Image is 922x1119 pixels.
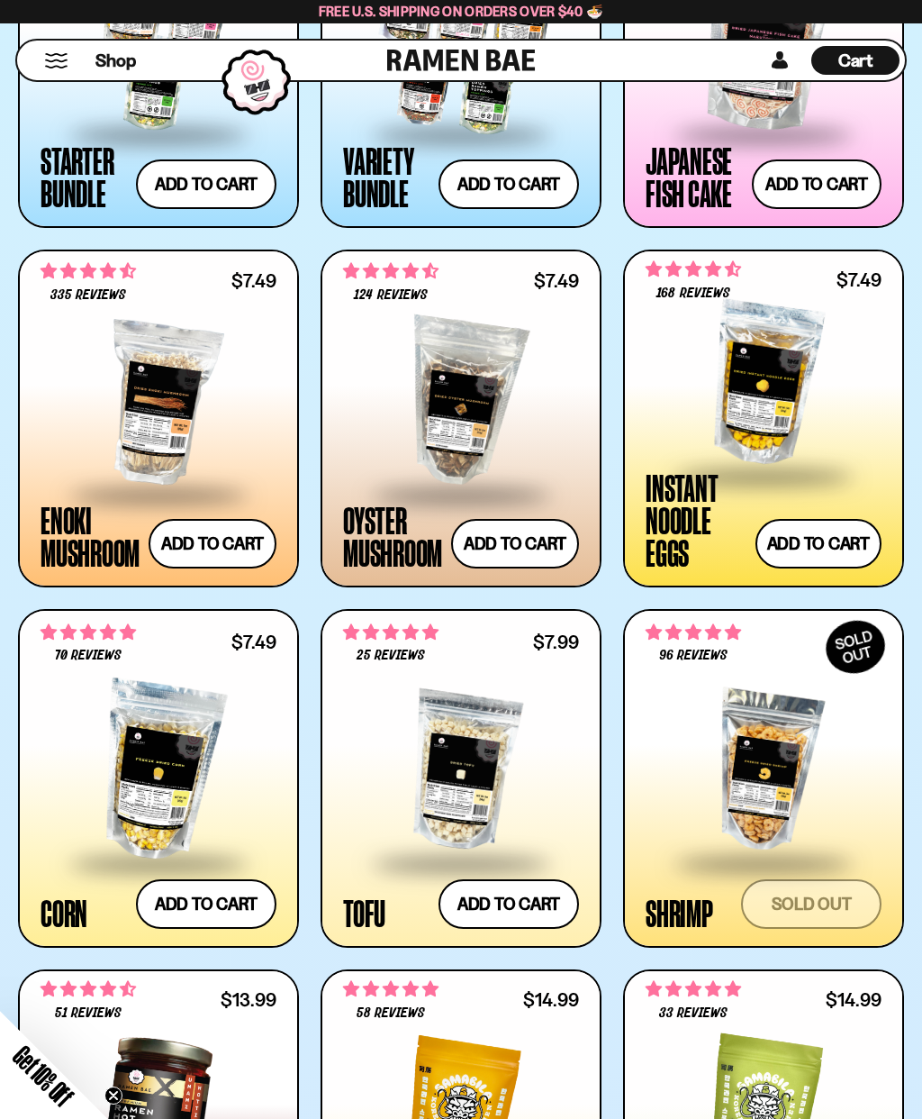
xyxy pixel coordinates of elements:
button: Add to cart [136,879,276,929]
button: Close teaser [104,1087,122,1105]
div: Shrimp [646,896,713,929]
a: 4.68 stars 124 reviews $7.49 Oyster Mushroom Add to cart [321,250,601,588]
span: 70 reviews [55,649,122,663]
span: 168 reviews [656,287,729,301]
a: 4.90 stars 70 reviews $7.49 Corn Add to cart [18,609,299,948]
span: 58 reviews [357,1006,425,1021]
span: 5.00 stars [646,978,741,1001]
span: 51 reviews [55,1006,122,1021]
div: Corn [41,896,87,929]
span: 4.68 stars [343,259,438,283]
a: SOLDOUT 4.90 stars 96 reviews Shrimp Sold out [623,609,904,948]
div: $7.49 [231,272,276,289]
div: Enoki Mushroom [41,504,140,569]
button: Add to cart [451,519,579,569]
button: Mobile Menu Trigger [44,53,68,68]
a: 4.53 stars 335 reviews $7.49 Enoki Mushroom Add to cart [18,250,299,588]
div: Variety Bundle [343,144,429,209]
div: $7.49 [231,633,276,650]
span: Shop [95,49,136,73]
span: 4.73 stars [646,258,741,281]
a: Shop [95,46,136,75]
span: 4.90 stars [41,621,136,644]
div: Starter Bundle [41,144,127,209]
div: Japanese Fish Cake [646,144,743,209]
span: 4.90 stars [646,621,741,644]
span: 33 reviews [659,1006,728,1021]
div: Oyster Mushroom [343,504,442,569]
span: Free U.S. Shipping on Orders over $40 🍜 [319,3,604,20]
button: Add to cart [438,879,579,929]
span: Get 10% Off [8,1041,78,1111]
span: 25 reviews [357,649,425,663]
span: 4.83 stars [343,978,438,1001]
span: 4.53 stars [41,259,136,283]
div: Instant Noodle Eggs [646,471,746,569]
button: Add to cart [752,159,881,209]
button: Add to cart [755,519,881,569]
button: Add to cart [136,159,276,209]
div: SOLD OUT [817,611,894,683]
button: Add to cart [438,159,579,209]
div: $7.49 [836,271,881,288]
span: 96 reviews [659,649,728,663]
div: $7.49 [534,272,579,289]
span: 4.80 stars [343,621,438,644]
span: 4.71 stars [41,978,136,1001]
div: $14.99 [523,991,579,1008]
a: Cart [811,41,899,80]
div: $14.99 [826,991,881,1008]
span: 124 reviews [354,288,427,303]
a: 4.73 stars 168 reviews $7.49 Instant Noodle Eggs Add to cart [623,250,904,588]
div: $7.99 [533,633,579,650]
a: 4.80 stars 25 reviews $7.99 Tofu Add to cart [321,609,601,948]
div: $13.99 [221,991,276,1008]
span: 335 reviews [50,288,126,303]
span: Cart [838,50,873,71]
button: Add to cart [149,519,276,569]
div: Tofu [343,896,385,929]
